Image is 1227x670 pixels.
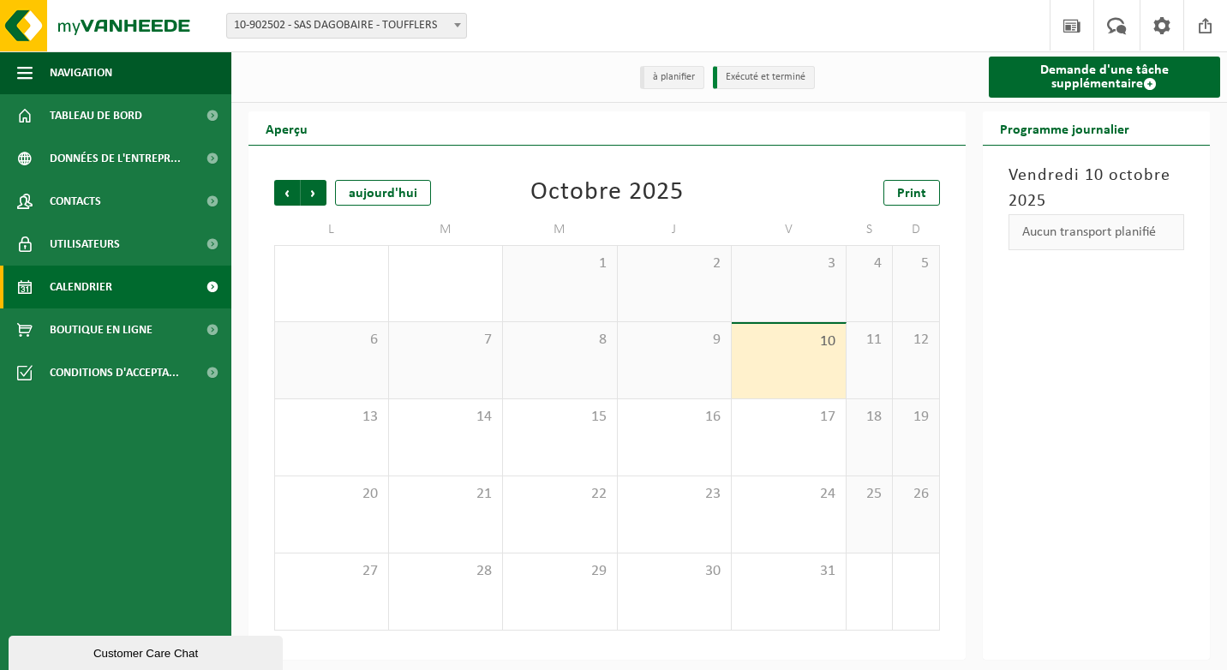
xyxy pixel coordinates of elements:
td: D [893,214,939,245]
a: Print [883,180,940,206]
h2: Programme journalier [983,111,1146,145]
span: 11 [855,331,883,350]
span: 28 [398,562,494,581]
span: 15 [512,408,608,427]
h2: Aperçu [248,111,325,145]
span: 24 [740,485,837,504]
span: 9 [626,331,723,350]
span: 10-902502 - SAS DAGOBAIRE - TOUFFLERS [227,14,466,38]
span: Navigation [50,51,112,94]
span: 10 [740,332,837,351]
iframe: chat widget [9,632,286,670]
span: 20 [284,485,380,504]
span: 14 [398,408,494,427]
td: M [389,214,504,245]
a: Demande d'une tâche supplémentaire [989,57,1221,98]
span: 8 [512,331,608,350]
span: 30 [626,562,723,581]
span: 31 [740,562,837,581]
span: 21 [398,485,494,504]
span: 6 [284,331,380,350]
span: Conditions d'accepta... [50,351,179,394]
td: S [847,214,893,245]
span: 10-902502 - SAS DAGOBAIRE - TOUFFLERS [226,13,467,39]
div: aujourd'hui [335,180,431,206]
span: 18 [855,408,883,427]
h3: Vendredi 10 octobre 2025 [1009,163,1185,214]
li: Exécuté et terminé [713,66,815,89]
span: 1 [512,254,608,273]
span: 25 [855,485,883,504]
span: 27 [284,562,380,581]
span: Suivant [301,180,326,206]
span: Utilisateurs [50,223,120,266]
span: 19 [901,408,930,427]
span: Précédent [274,180,300,206]
span: Boutique en ligne [50,308,153,351]
li: à planifier [640,66,704,89]
span: 22 [512,485,608,504]
span: Données de l'entrepr... [50,137,181,180]
div: Aucun transport planifié [1009,214,1185,250]
span: 17 [740,408,837,427]
span: Contacts [50,180,101,223]
span: 5 [901,254,930,273]
span: 12 [901,331,930,350]
span: 16 [626,408,723,427]
span: Calendrier [50,266,112,308]
span: 13 [284,408,380,427]
td: L [274,214,389,245]
span: 7 [398,331,494,350]
span: 2 [626,254,723,273]
td: V [732,214,847,245]
span: 26 [901,485,930,504]
td: J [618,214,733,245]
td: M [503,214,618,245]
span: 29 [512,562,608,581]
div: Octobre 2025 [530,180,684,206]
span: 4 [855,254,883,273]
span: Print [897,187,926,200]
span: Tableau de bord [50,94,142,137]
span: 23 [626,485,723,504]
span: 3 [740,254,837,273]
